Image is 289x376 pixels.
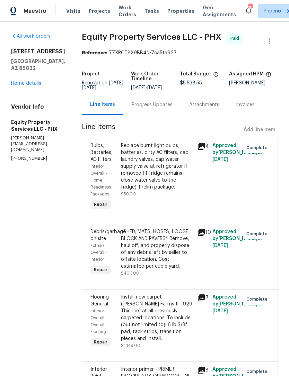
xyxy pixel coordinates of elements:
span: Interior Overall - Overall Flooring [90,309,107,334]
span: Repair [91,201,110,208]
span: $1,148.00 [121,343,140,348]
span: Maestro [24,8,46,15]
span: - [82,81,125,90]
span: Tasks [144,9,159,13]
h2: [STREET_ADDRESS] [11,48,65,55]
div: Progress Updates [132,101,173,108]
div: 10 [197,228,208,237]
a: All work orders [11,34,51,39]
span: Approved by [PERSON_NAME] on [212,143,264,162]
span: [DATE] [212,157,228,162]
div: Replace burnt light bulbs, batteries, dirty AC filters, cap laundry valves, cap water supply valv... [121,142,193,191]
span: Projects [89,8,110,15]
div: 4 [197,142,208,150]
div: Invoices [236,101,255,108]
span: [DATE] [212,309,228,313]
span: Complete [246,296,270,303]
span: Repair [91,339,110,346]
span: Flooring General [90,295,109,306]
span: Visits [66,8,80,15]
span: [DATE] [212,243,228,248]
span: Complete [246,144,270,151]
div: [PERSON_NAME] [229,81,278,85]
h5: Assigned HPM [229,72,264,76]
span: Properties [167,8,194,15]
div: Install new carpet ([PERSON_NAME] Farms II - 929 Thin Ice) at all previously carpeted locations. ... [121,294,193,342]
span: [DATE] [147,85,162,90]
span: [DATE] [109,81,123,85]
div: *SHED, MATS, HOSES, LOOSE BLOCK AND PAVERS* Remove, haul off, and properly dispose of any debris ... [121,228,193,270]
span: Approved by [PERSON_NAME] on [212,229,264,248]
div: 8 [197,366,208,374]
h5: Total Budget [180,72,211,76]
span: Bulbs, Batteries, AC Filters [90,143,113,162]
span: [DATE] [131,85,146,90]
span: $50.00 [121,192,136,196]
span: Line Items [82,123,241,136]
div: 7ZXRCT8X9BB4N-7ca5fa927 [82,49,278,56]
div: Attachments [189,101,219,108]
span: Debris/garbage on site [90,229,126,241]
span: Exterior Overall - Interior [90,244,107,262]
span: Geo Assignments [203,4,236,18]
span: Renovation [82,81,125,90]
h5: Equity Property Services LLC - PHX [11,119,65,132]
span: Interior Overall - Home Readiness Packages [90,164,111,196]
span: Equity Property Services LLC - PHX [82,33,221,41]
h5: Project [82,72,100,76]
div: 18 [248,4,253,11]
span: $400.00 [121,271,139,275]
span: Approved by [PERSON_NAME] on [212,295,264,313]
span: $5,538.55 [180,81,202,85]
span: Paid [230,35,242,42]
span: [DATE] [82,85,96,90]
span: Complete [246,230,270,237]
p: [PERSON_NAME][EMAIL_ADDRESS][DOMAIN_NAME] [11,135,65,153]
span: The total cost of line items that have been proposed by Opendoor. This sum includes line items th... [213,72,219,81]
b: Reference: [82,51,107,55]
div: Line Items [90,101,115,108]
h5: Work Order Timeline [131,72,180,81]
span: - [131,85,162,90]
div: 7 [197,294,208,302]
span: Phoenix [264,8,281,15]
h5: [GEOGRAPHIC_DATA], AZ 85032 [11,58,65,72]
p: [PHONE_NUMBER] [11,156,65,162]
span: Work Orders [119,4,136,18]
h4: Vendor Info [11,103,65,110]
a: Home details [11,81,41,86]
span: Repair [91,266,110,273]
span: Complete [246,368,270,375]
span: The hpm assigned to this work order. [266,72,271,81]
